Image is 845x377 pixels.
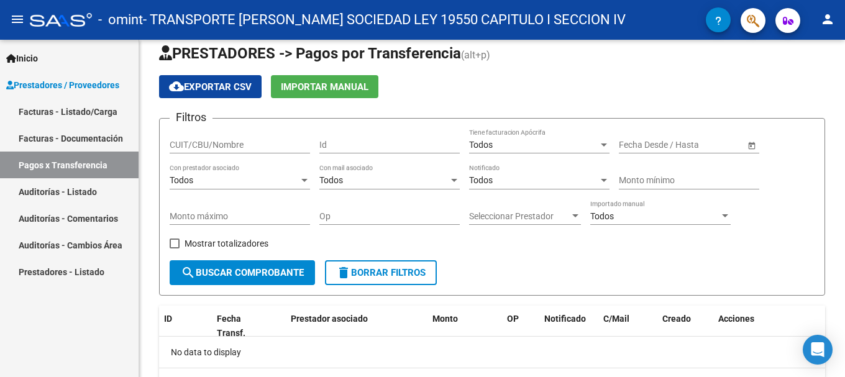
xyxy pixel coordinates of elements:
mat-icon: cloud_download [169,79,184,94]
span: Acciones [718,314,754,324]
mat-icon: delete [336,265,351,280]
span: Buscar Comprobante [181,267,304,278]
datatable-header-cell: Acciones [713,306,825,347]
span: Mostrar totalizadores [185,236,268,251]
button: Borrar Filtros [325,260,437,285]
h3: Filtros [170,109,212,126]
mat-icon: search [181,265,196,280]
span: Todos [469,140,493,150]
div: No data to display [159,337,825,368]
span: Importar Manual [281,81,368,93]
span: Inicio [6,52,38,65]
span: Seleccionar Prestador [469,211,570,222]
datatable-header-cell: OP [502,306,539,347]
input: Fecha inicio [619,140,664,150]
span: Borrar Filtros [336,267,426,278]
span: Creado [662,314,691,324]
span: Todos [469,175,493,185]
span: Monto [432,314,458,324]
button: Open calendar [745,139,758,152]
span: ID [164,314,172,324]
span: - TRANSPORTE [PERSON_NAME] SOCIEDAD LEY 19550 CAPITULO I SECCION IV [143,6,626,34]
span: C/Mail [603,314,629,324]
datatable-header-cell: Prestador asociado [286,306,427,347]
span: Todos [170,175,193,185]
span: OP [507,314,519,324]
span: - omint [98,6,143,34]
div: Open Intercom Messenger [803,335,833,365]
span: Todos [590,211,614,221]
input: Fecha fin [675,140,736,150]
datatable-header-cell: Monto [427,306,502,347]
button: Buscar Comprobante [170,260,315,285]
span: (alt+p) [461,49,490,61]
span: Prestador asociado [291,314,368,324]
datatable-header-cell: Fecha Transf. [212,306,268,347]
span: Prestadores / Proveedores [6,78,119,92]
span: Exportar CSV [169,81,252,93]
span: Fecha Transf. [217,314,245,338]
datatable-header-cell: ID [159,306,212,347]
datatable-header-cell: C/Mail [598,306,657,347]
span: Notificado [544,314,586,324]
span: PRESTADORES -> Pagos por Transferencia [159,45,461,62]
mat-icon: menu [10,12,25,27]
datatable-header-cell: Creado [657,306,713,347]
datatable-header-cell: Notificado [539,306,598,347]
button: Importar Manual [271,75,378,98]
span: Todos [319,175,343,185]
button: Exportar CSV [159,75,262,98]
mat-icon: person [820,12,835,27]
